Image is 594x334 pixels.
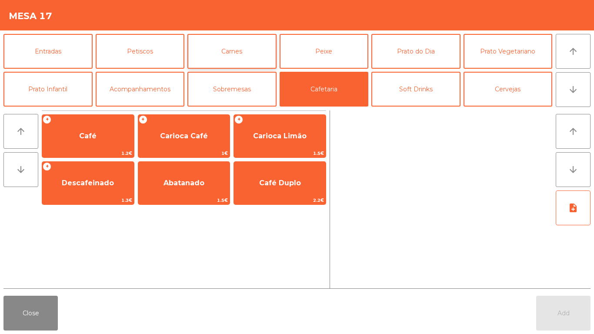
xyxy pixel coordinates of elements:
button: Sobremesas [187,72,277,107]
span: 1.5€ [138,196,230,204]
span: + [234,115,243,124]
span: Descafeinado [62,179,114,187]
span: Café [79,132,97,140]
span: + [43,162,51,171]
span: Carioca Limão [253,132,307,140]
span: + [43,115,51,124]
i: arrow_upward [568,46,578,57]
span: 1€ [138,149,230,157]
button: Prato do Dia [371,34,461,69]
button: Petiscos [96,34,185,69]
button: note_add [556,190,591,225]
span: 1.3€ [42,196,134,204]
span: 2.2€ [234,196,326,204]
button: Close [3,296,58,331]
span: Abatanado [164,179,204,187]
button: arrow_downward [3,152,38,187]
i: arrow_downward [16,164,26,175]
button: arrow_downward [556,72,591,107]
button: arrow_upward [3,114,38,149]
span: + [139,115,147,124]
button: arrow_downward [556,152,591,187]
span: 1.2€ [42,149,134,157]
h4: Mesa 17 [9,10,52,23]
span: Café Duplo [259,179,301,187]
button: Acompanhamentos [96,72,185,107]
button: Carnes [187,34,277,69]
i: arrow_downward [568,164,578,175]
i: arrow_downward [568,84,578,95]
button: Prato Infantil [3,72,93,107]
button: Peixe [280,34,369,69]
i: note_add [568,203,578,213]
span: Carioca Café [160,132,208,140]
i: arrow_upward [568,126,578,137]
button: Cervejas [464,72,553,107]
button: Soft Drinks [371,72,461,107]
button: arrow_upward [556,34,591,69]
span: 1.5€ [234,149,326,157]
button: Entradas [3,34,93,69]
button: Cafetaria [280,72,369,107]
button: Prato Vegetariano [464,34,553,69]
i: arrow_upward [16,126,26,137]
button: arrow_upward [556,114,591,149]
